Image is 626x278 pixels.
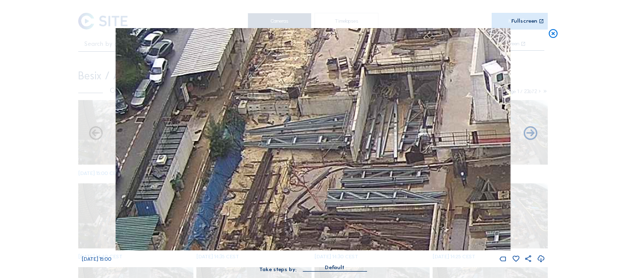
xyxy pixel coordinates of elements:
[88,126,104,142] i: Forward
[82,256,111,262] span: [DATE] 15:00
[325,263,344,272] div: Default
[116,28,510,250] img: Image
[259,267,297,272] div: Take steps by:
[511,18,537,24] div: Fullscreen
[522,126,538,142] i: Back
[303,263,367,271] div: Default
